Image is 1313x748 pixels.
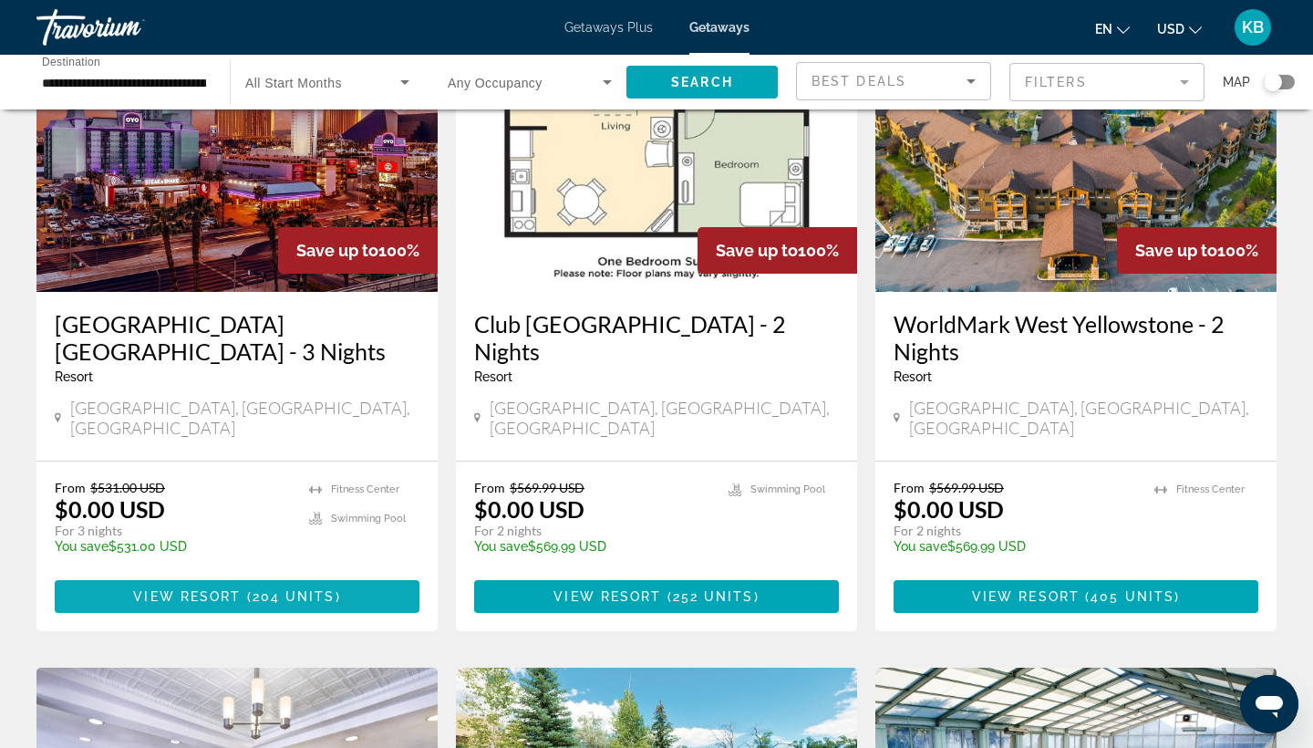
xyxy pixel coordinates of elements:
[673,589,754,604] span: 252 units
[894,310,1258,365] a: WorldMark West Yellowstone - 2 Nights
[474,523,710,539] p: For 2 nights
[812,70,976,92] mat-select: Sort by
[55,539,109,554] span: You save
[448,76,543,90] span: Any Occupancy
[894,523,1136,539] p: For 2 nights
[133,589,241,604] span: View Resort
[1095,22,1112,36] span: en
[331,513,406,525] span: Swimming Pool
[894,480,925,495] span: From
[1080,589,1180,604] span: ( )
[1223,69,1250,95] span: Map
[55,495,165,523] p: $0.00 USD
[894,539,1136,554] p: $569.99 USD
[553,589,661,604] span: View Resort
[894,539,947,554] span: You save
[698,227,857,274] div: 100%
[972,589,1080,604] span: View Resort
[36,4,219,51] a: Travorium
[1091,589,1174,604] span: 405 units
[1135,241,1217,260] span: Save up to
[296,241,378,260] span: Save up to
[716,241,798,260] span: Save up to
[474,580,839,613] button: View Resort(252 units)
[474,539,710,554] p: $569.99 USD
[1157,16,1202,42] button: Change currency
[474,369,512,384] span: Resort
[278,227,438,274] div: 100%
[474,539,528,554] span: You save
[909,398,1258,438] span: [GEOGRAPHIC_DATA], [GEOGRAPHIC_DATA], [GEOGRAPHIC_DATA]
[90,480,165,495] span: $531.00 USD
[1176,483,1245,495] span: Fitness Center
[564,20,653,35] a: Getaways Plus
[1242,18,1264,36] span: KB
[55,310,419,365] a: [GEOGRAPHIC_DATA] [GEOGRAPHIC_DATA] - 3 Nights
[55,580,419,613] button: View Resort(204 units)
[510,480,584,495] span: $569.99 USD
[661,589,759,604] span: ( )
[490,398,839,438] span: [GEOGRAPHIC_DATA], [GEOGRAPHIC_DATA], [GEOGRAPHIC_DATA]
[1117,227,1277,274] div: 100%
[70,398,419,438] span: [GEOGRAPHIC_DATA], [GEOGRAPHIC_DATA], [GEOGRAPHIC_DATA]
[750,483,825,495] span: Swimming Pool
[42,56,100,68] span: Destination
[1095,16,1130,42] button: Change language
[253,589,336,604] span: 204 units
[812,74,906,88] span: Best Deals
[626,66,778,99] button: Search
[331,483,399,495] span: Fitness Center
[894,495,1004,523] p: $0.00 USD
[894,369,932,384] span: Resort
[1157,22,1184,36] span: USD
[671,75,733,89] span: Search
[474,480,505,495] span: From
[689,20,750,35] a: Getaways
[245,76,342,90] span: All Start Months
[55,480,86,495] span: From
[1229,8,1277,47] button: User Menu
[55,539,291,554] p: $531.00 USD
[55,523,291,539] p: For 3 nights
[474,310,839,365] a: Club [GEOGRAPHIC_DATA] - 2 Nights
[894,580,1258,613] button: View Resort(405 units)
[1240,675,1298,733] iframe: Button to launch messaging window
[474,495,584,523] p: $0.00 USD
[1009,62,1204,102] button: Filter
[241,589,340,604] span: ( )
[929,480,1004,495] span: $569.99 USD
[55,369,93,384] span: Resort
